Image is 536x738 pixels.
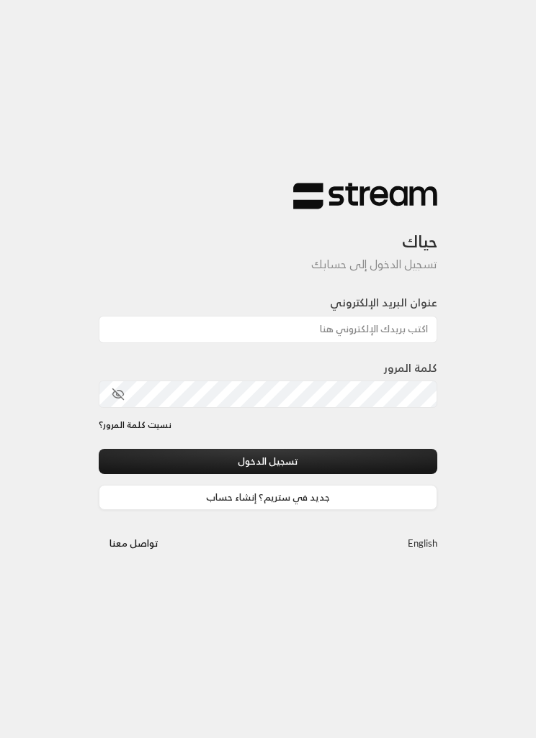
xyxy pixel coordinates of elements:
[99,532,169,557] button: تواصل معنا
[99,419,171,432] a: نسيت كلمة المرور؟
[384,360,437,377] label: كلمة المرور
[408,532,437,557] a: English
[99,449,437,474] button: تسجيل الدخول
[99,316,437,343] input: اكتب بريدك الإلكتروني هنا
[99,485,437,510] a: جديد في ستريم؟ إنشاء حساب
[330,295,437,311] label: عنوان البريد الإلكتروني
[99,258,437,271] h5: تسجيل الدخول إلى حسابك
[99,535,169,552] a: تواصل معنا
[99,210,437,252] h3: حياك
[106,382,130,406] button: toggle password visibility
[293,182,437,210] img: Stream Logo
